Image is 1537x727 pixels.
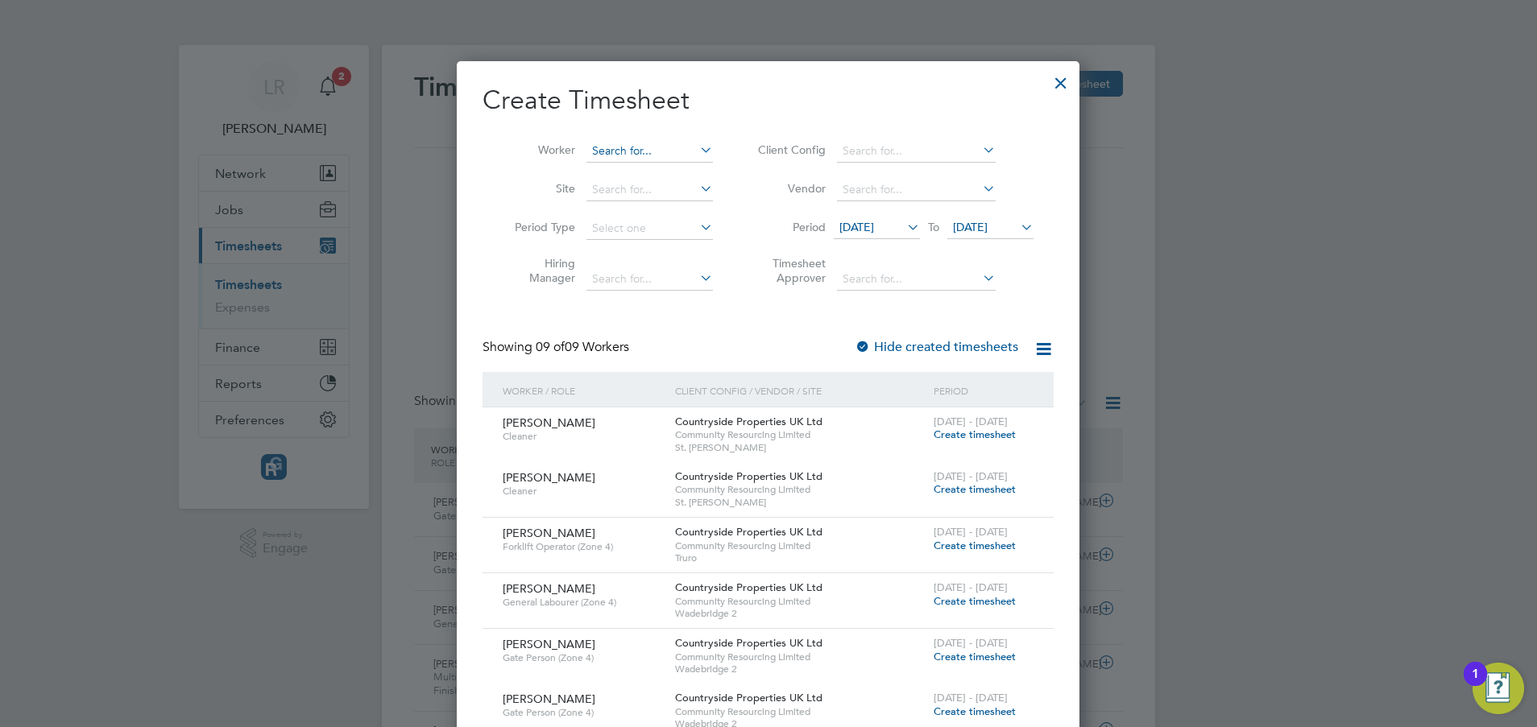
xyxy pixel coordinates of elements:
[675,636,822,650] span: Countryside Properties UK Ltd
[934,691,1008,704] span: [DATE] - [DATE]
[536,339,565,355] span: 09 of
[934,482,1016,496] span: Create timesheet
[675,428,926,441] span: Community Resourcing Limited
[586,140,713,163] input: Search for...
[675,705,926,718] span: Community Resourcing Limited
[499,372,671,409] div: Worker / Role
[934,704,1016,718] span: Create timesheet
[675,496,926,509] span: St. [PERSON_NAME]
[586,179,713,201] input: Search for...
[675,415,822,428] span: Countryside Properties UK Ltd
[675,441,926,454] span: St. [PERSON_NAME]
[503,256,575,285] label: Hiring Manager
[503,692,595,706] span: [PERSON_NAME]
[503,581,595,596] span: [PERSON_NAME]
[923,217,944,238] span: To
[503,470,595,485] span: [PERSON_NAME]
[753,143,826,157] label: Client Config
[837,140,996,163] input: Search for...
[483,339,632,356] div: Showing
[675,607,926,620] span: Wadebridge 2
[503,485,663,498] span: Cleaner
[934,539,1016,552] span: Create timesheet
[671,372,930,409] div: Client Config / Vendor / Site
[503,526,595,540] span: [PERSON_NAME]
[934,469,1008,483] span: [DATE] - [DATE]
[483,84,1054,118] h2: Create Timesheet
[1473,663,1524,714] button: Open Resource Center, 1 new notification
[503,596,663,609] span: General Labourer (Zone 4)
[503,540,663,553] span: Forklift Operator (Zone 4)
[536,339,629,355] span: 09 Workers
[675,651,926,663] span: Community Resourcing Limited
[934,650,1016,663] span: Create timesheet
[586,268,713,291] input: Search for...
[503,430,663,443] span: Cleaner
[934,428,1016,441] span: Create timesheet
[837,268,996,291] input: Search for...
[953,220,988,234] span: [DATE]
[930,372,1038,409] div: Period
[837,179,996,201] input: Search for...
[675,551,926,564] span: Truro
[675,539,926,552] span: Community Resourcing Limited
[675,525,822,539] span: Countryside Properties UK Ltd
[503,637,595,651] span: [PERSON_NAME]
[753,256,826,285] label: Timesheet Approver
[753,220,826,234] label: Period
[855,339,1018,355] label: Hide created timesheets
[503,415,595,430] span: [PERSON_NAME]
[586,217,713,240] input: Select one
[1472,674,1479,695] div: 1
[675,483,926,496] span: Community Resourcing Limited
[675,691,822,704] span: Countryside Properties UK Ltd
[503,181,575,196] label: Site
[753,181,826,196] label: Vendor
[934,580,1008,594] span: [DATE] - [DATE]
[934,525,1008,539] span: [DATE] - [DATE]
[503,220,575,234] label: Period Type
[675,469,822,483] span: Countryside Properties UK Ltd
[503,651,663,664] span: Gate Person (Zone 4)
[675,580,822,594] span: Countryside Properties UK Ltd
[934,415,1008,428] span: [DATE] - [DATE]
[839,220,874,234] span: [DATE]
[675,595,926,608] span: Community Resourcing Limited
[503,706,663,719] span: Gate Person (Zone 4)
[934,594,1016,608] span: Create timesheet
[675,663,926,675] span: Wadebridge 2
[934,636,1008,650] span: [DATE] - [DATE]
[503,143,575,157] label: Worker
